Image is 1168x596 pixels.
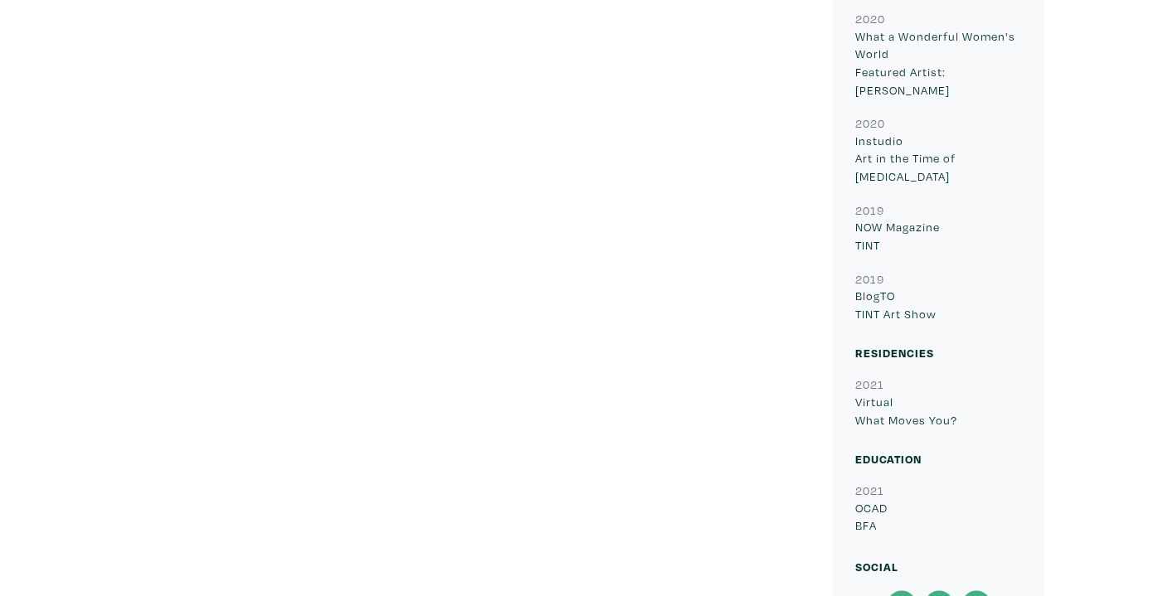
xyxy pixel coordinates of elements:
[855,393,1022,429] p: Virtual What Moves You?
[855,482,884,498] small: 2021
[855,132,1022,186] p: Instudio Art in the Time of [MEDICAL_DATA]
[855,499,1022,535] p: OCAD BFA
[855,11,885,27] small: 2020
[855,271,884,287] small: 2019
[855,202,884,218] small: 2019
[855,451,922,467] small: Education
[855,218,1022,254] p: NOW Magazine TINT
[855,376,884,392] small: 2021
[855,27,1022,99] p: What a Wonderful Women's World Featured Artist: [PERSON_NAME]
[855,345,934,361] small: Residencies
[855,287,1022,322] p: BlogTO TINT Art Show
[855,559,898,574] small: Social
[855,115,885,131] small: 2020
